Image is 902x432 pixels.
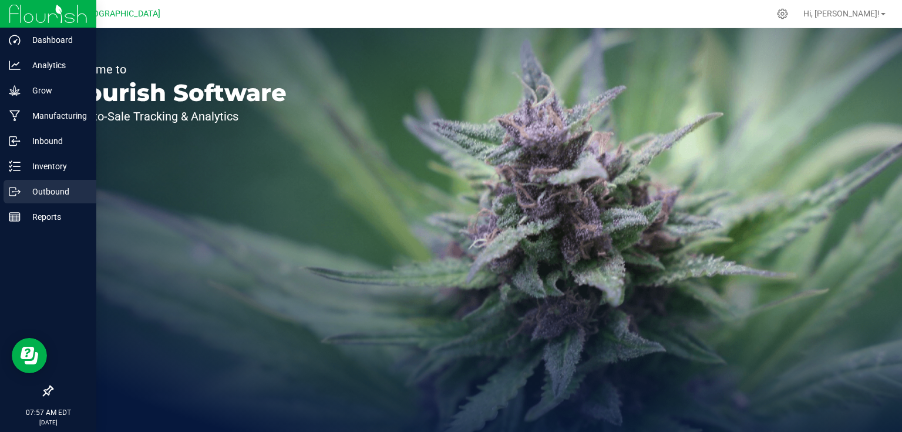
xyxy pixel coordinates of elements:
[80,9,160,19] span: [GEOGRAPHIC_DATA]
[9,186,21,197] inline-svg: Outbound
[21,109,91,123] p: Manufacturing
[9,34,21,46] inline-svg: Dashboard
[21,58,91,72] p: Analytics
[9,160,21,172] inline-svg: Inventory
[803,9,880,18] span: Hi, [PERSON_NAME]!
[9,85,21,96] inline-svg: Grow
[5,418,91,427] p: [DATE]
[21,83,91,98] p: Grow
[63,81,287,105] p: Flourish Software
[775,8,790,19] div: Manage settings
[21,134,91,148] p: Inbound
[12,338,47,373] iframe: Resource center
[5,407,91,418] p: 07:57 AM EDT
[9,211,21,223] inline-svg: Reports
[63,63,287,75] p: Welcome to
[21,33,91,47] p: Dashboard
[21,185,91,199] p: Outbound
[9,59,21,71] inline-svg: Analytics
[21,159,91,173] p: Inventory
[9,135,21,147] inline-svg: Inbound
[63,110,287,122] p: Seed-to-Sale Tracking & Analytics
[9,110,21,122] inline-svg: Manufacturing
[21,210,91,224] p: Reports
